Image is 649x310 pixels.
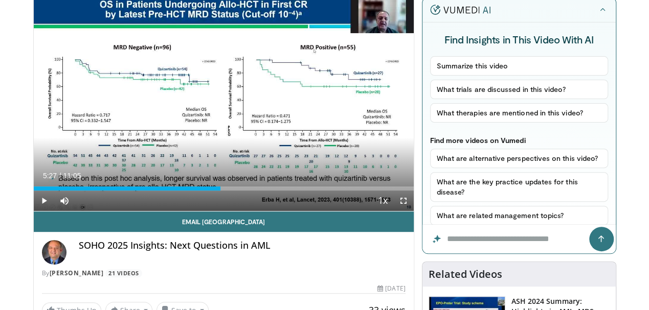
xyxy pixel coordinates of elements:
[393,190,414,211] button: Fullscreen
[54,190,75,211] button: Mute
[430,56,608,76] button: Summarize this video
[430,149,608,168] button: What are alternative perspectives on this video?
[105,269,143,278] a: 21 Videos
[63,172,81,180] span: 11:05
[430,172,608,202] button: What are the key practice updates for this disease?
[430,5,490,15] img: vumedi-ai-logo.v2.svg
[34,186,414,190] div: Progress Bar
[50,269,104,277] a: [PERSON_NAME]
[429,268,502,280] h4: Related Videos
[377,284,405,293] div: [DATE]
[43,172,57,180] span: 5:27
[79,240,406,251] h4: SOHO 2025 Insights: Next Questions in AML
[430,33,608,46] h4: Find Insights in This Video With AI
[430,103,608,123] button: What therapies are mentioned in this video?
[430,136,608,145] p: Find more videos on Vumedi
[42,269,406,278] div: By
[59,172,61,180] span: /
[34,190,54,211] button: Play
[430,80,608,99] button: What trials are discussed in this video?
[430,206,608,225] button: What are related management topics?
[422,225,616,253] input: Question for the AI
[34,211,414,232] a: Email [GEOGRAPHIC_DATA]
[42,240,66,265] img: Avatar
[373,190,393,211] button: Playback Rate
